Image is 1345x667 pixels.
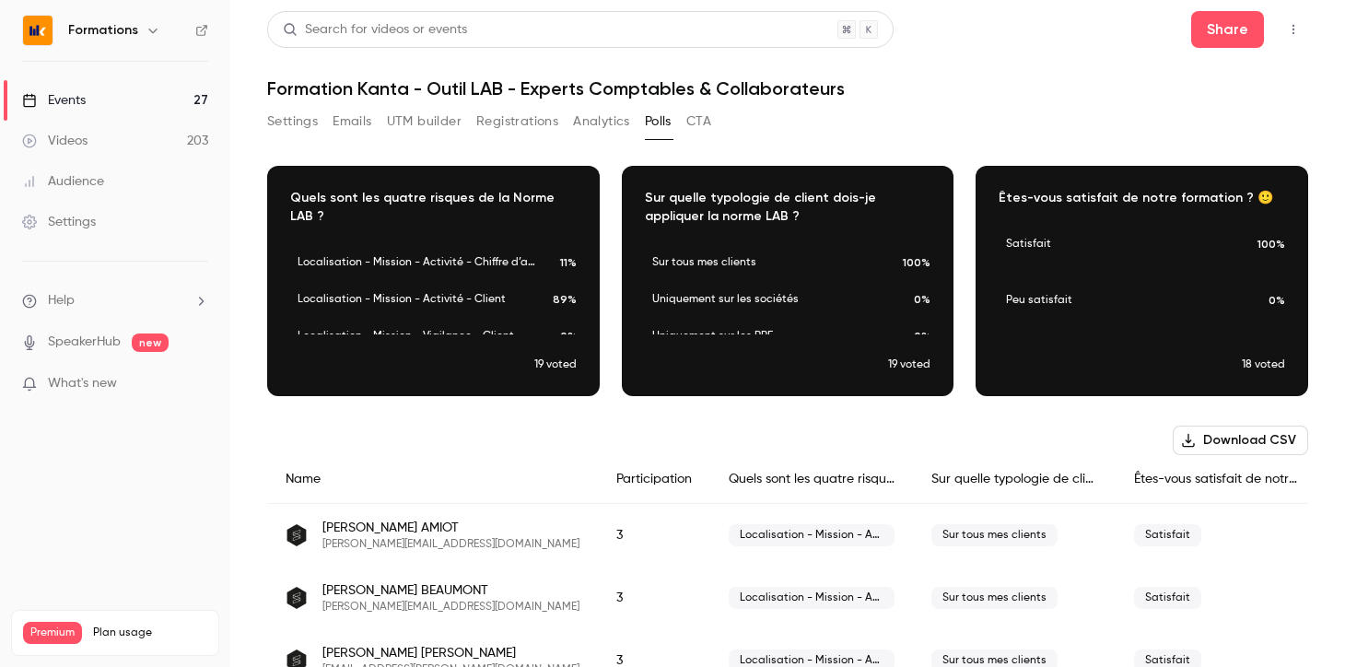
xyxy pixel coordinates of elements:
span: Localisation - Mission - Activité - Client [729,587,895,609]
div: Events [22,91,86,110]
iframe: Noticeable Trigger [186,376,208,392]
img: Formations [23,16,53,45]
span: What's new [48,374,117,393]
span: [PERSON_NAME] BEAUMONT [322,581,579,600]
span: [PERSON_NAME][EMAIL_ADDRESS][DOMAIN_NAME] [322,537,579,552]
span: Satisfait [1134,524,1201,546]
div: Êtes-vous satisfait de notre formation ? 🙂 [1116,455,1318,504]
span: Satisfait [1134,587,1201,609]
h6: Formations [68,21,138,40]
span: new [132,333,169,352]
div: Search for videos or events [283,20,467,40]
div: Quels sont les quatre risques de la Norme LAB ? [710,455,913,504]
button: Emails [333,107,371,136]
span: Plan usage [93,626,207,640]
button: Analytics [573,107,630,136]
div: Participation [598,455,710,504]
span: Sur tous mes clients [931,587,1058,609]
span: [PERSON_NAME] [PERSON_NAME] [322,644,579,662]
div: 3 [598,504,710,568]
div: melanie.beaumont@secob.fr [267,567,1318,629]
span: [PERSON_NAME] AMIOT [322,519,579,537]
span: Premium [23,622,82,644]
button: Download CSV [1173,426,1308,455]
span: Localisation - Mission - Activité - Client [729,524,895,546]
span: Help [48,291,75,310]
button: Polls [645,107,672,136]
li: help-dropdown-opener [22,291,208,310]
img: secob.fr [286,524,308,546]
img: secob.fr [286,587,308,609]
div: Name [267,455,598,504]
span: [PERSON_NAME][EMAIL_ADDRESS][DOMAIN_NAME] [322,600,579,614]
button: Settings [267,107,318,136]
button: Registrations [476,107,558,136]
h1: Formation Kanta - Outil LAB - Experts Comptables & Collaborateurs [267,77,1308,99]
div: Settings [22,213,96,231]
div: philippe.amiot@secob.fr [267,504,1318,568]
button: UTM builder [387,107,462,136]
a: SpeakerHub [48,333,121,352]
div: Sur quelle typologie de client dois-je appliquer la norme LAB ? [913,455,1116,504]
button: Share [1191,11,1264,48]
button: CTA [686,107,711,136]
div: Audience [22,172,104,191]
div: 3 [598,567,710,629]
span: Sur tous mes clients [931,524,1058,546]
div: Videos [22,132,88,150]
